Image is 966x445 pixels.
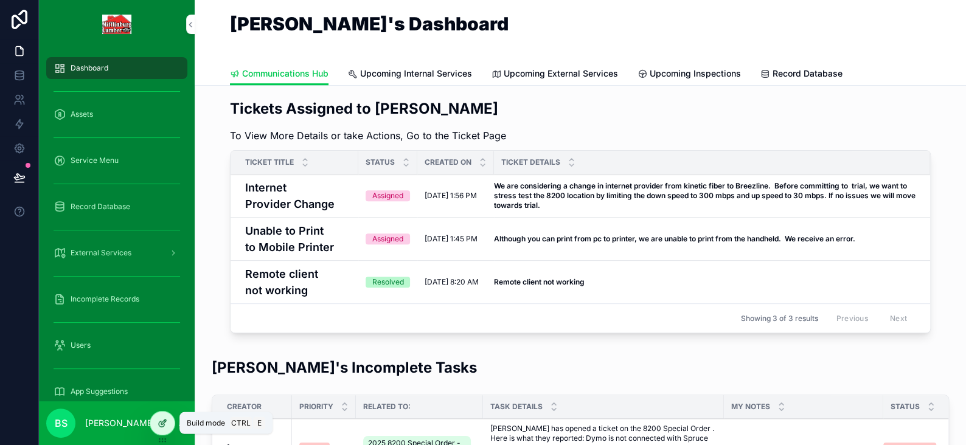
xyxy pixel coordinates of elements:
[46,57,187,79] a: Dashboard
[46,242,187,264] a: External Services
[638,63,741,87] a: Upcoming Inspections
[490,402,543,412] span: Task Details
[494,234,855,243] strong: Although you can print from pc to printer, we are unable to print from the handheld. We receive a...
[731,402,770,412] span: My Notes
[230,15,509,33] h1: [PERSON_NAME]'s Dashboard
[425,191,477,201] span: [DATE] 1:56 PM
[71,340,91,350] span: Users
[230,128,506,143] h4: To View More Details or take Actions, Go to the Ticket Page
[760,63,843,87] a: Record Database
[650,67,741,80] span: Upcoming Inspections
[187,418,225,428] span: Build mode
[55,416,68,430] span: BS
[360,67,472,80] span: Upcoming Internal Services
[212,357,477,378] h2: [PERSON_NAME]'s Incomplete Tasks
[71,387,128,396] span: App Suggestions
[494,181,917,210] strong: We are considering a change in internet provider from kinetic fiber to Breezline. Before committi...
[366,157,395,167] span: Status
[245,222,351,255] h4: Unable to Print to Mobile Printer
[71,294,139,304] span: Incomplete Records
[71,156,119,165] span: Service Menu
[46,150,187,171] a: Service Menu
[230,417,252,429] span: Ctrl
[891,402,920,412] span: Status
[501,157,560,167] span: Ticket Details
[39,49,195,401] div: scrollable content
[773,67,843,80] span: Record Database
[227,402,262,412] span: Creator
[242,67,328,80] span: Communications Hub
[71,202,130,212] span: Record Database
[504,67,618,80] span: Upcoming External Services
[363,402,411,412] span: Related to:
[372,277,404,288] div: Resolved
[71,63,108,73] span: Dashboard
[46,103,187,125] a: Assets
[245,157,294,167] span: Ticket Title
[46,334,187,356] a: Users
[71,109,93,119] span: Assets
[46,196,187,218] a: Record Database
[245,266,351,298] h4: Remote client not working
[425,234,478,244] span: [DATE] 1:45 PM
[230,98,506,119] h2: Tickets Assigned to [PERSON_NAME]
[740,314,818,323] span: Showing 3 of 3 results
[372,190,403,201] div: Assigned
[46,381,187,402] a: App Suggestions
[230,63,328,86] a: Communications Hub
[85,417,155,429] p: [PERSON_NAME]
[71,248,131,258] span: External Services
[494,277,585,286] strong: Remote client not working
[348,63,472,87] a: Upcoming Internal Services
[425,277,479,287] span: [DATE] 8:20 AM
[102,15,132,34] img: App logo
[299,402,333,412] span: Priority
[372,233,403,244] div: Assigned
[254,418,264,428] span: E
[46,288,187,310] a: Incomplete Records
[245,179,351,212] h4: Internet Provider Change
[425,157,471,167] span: Created On
[492,63,618,87] a: Upcoming External Services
